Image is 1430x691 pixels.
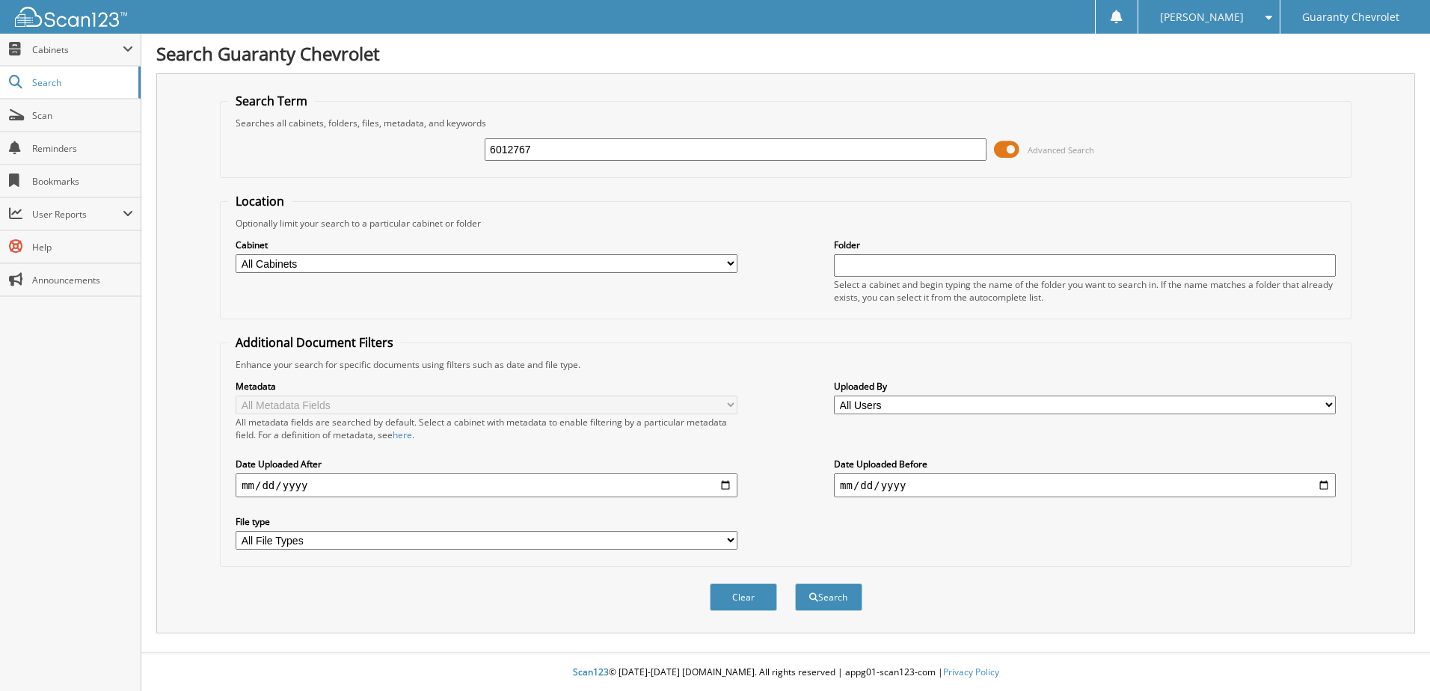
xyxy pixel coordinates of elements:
button: Search [795,583,862,611]
iframe: Chat Widget [1355,619,1430,691]
span: Scan123 [573,666,609,678]
div: All metadata fields are searched by default. Select a cabinet with metadata to enable filtering b... [236,416,737,441]
span: Search [32,76,131,89]
span: Advanced Search [1028,144,1094,156]
div: © [DATE]-[DATE] [DOMAIN_NAME]. All rights reserved | appg01-scan123-com | [141,654,1430,691]
span: Guaranty Chevrolet [1302,13,1399,22]
span: Reminders [32,142,133,155]
div: Enhance your search for specific documents using filters such as date and file type. [228,358,1343,371]
span: Help [32,241,133,254]
input: end [834,473,1336,497]
input: start [236,473,737,497]
label: Metadata [236,380,737,393]
h1: Search Guaranty Chevrolet [156,41,1415,66]
button: Clear [710,583,777,611]
div: Select a cabinet and begin typing the name of the folder you want to search in. If the name match... [834,278,1336,304]
label: File type [236,515,737,528]
label: Uploaded By [834,380,1336,393]
span: Scan [32,109,133,122]
legend: Location [228,193,292,209]
span: Bookmarks [32,175,133,188]
div: Optionally limit your search to a particular cabinet or folder [228,217,1343,230]
label: Cabinet [236,239,737,251]
a: Privacy Policy [943,666,999,678]
span: User Reports [32,208,123,221]
legend: Additional Document Filters [228,334,401,351]
span: Announcements [32,274,133,286]
legend: Search Term [228,93,315,109]
label: Date Uploaded After [236,458,737,470]
a: here [393,429,412,441]
span: Cabinets [32,43,123,56]
label: Folder [834,239,1336,251]
img: scan123-logo-white.svg [15,7,127,27]
span: [PERSON_NAME] [1160,13,1244,22]
label: Date Uploaded Before [834,458,1336,470]
div: Searches all cabinets, folders, files, metadata, and keywords [228,117,1343,129]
